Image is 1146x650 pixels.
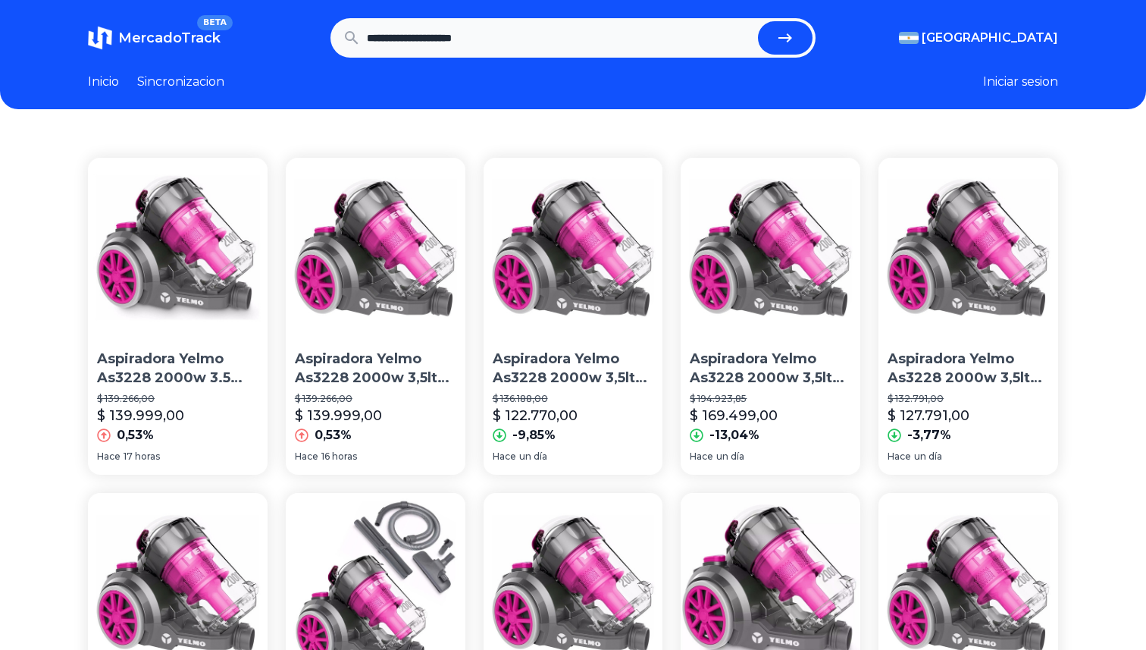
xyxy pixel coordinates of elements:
[690,393,851,405] p: $ 194.923,85
[888,393,1049,405] p: $ 132.791,00
[888,350,1049,388] p: Aspiradora Yelmo As3228 2000w 3,5lts Sin Bolsa Filtro Hepa Color [PERSON_NAME]
[983,73,1058,91] button: Iniciar sesion
[907,426,951,444] p: -3,77%
[716,451,744,463] span: un día
[97,393,258,405] p: $ 139.266,00
[88,158,268,475] a: Aspiradora Yelmo As3228 2000w 3.5 Hepa Multi-ciclonicaAspiradora Yelmo As3228 2000w 3.5 Hepa Mult...
[97,350,258,388] p: Aspiradora Yelmo As3228 2000w 3.5 Hepa Multi-ciclonica
[315,426,352,444] p: 0,53%
[88,158,268,338] img: Aspiradora Yelmo As3228 2000w 3.5 Hepa Multi-ciclonica
[484,158,663,475] a: Aspiradora Yelmo As3228 2000w 3,5lts Sin Bolsa Filtro Hepa Color RosaAspiradora Yelmo As3228 2000...
[709,426,759,444] p: -13,04%
[493,393,654,405] p: $ 136.188,00
[197,15,233,30] span: BETA
[97,451,121,463] span: Hace
[137,73,224,91] a: Sincronizacion
[321,451,357,463] span: 16 horas
[88,26,221,50] a: MercadoTrackBETA
[519,451,547,463] span: un día
[922,29,1058,47] span: [GEOGRAPHIC_DATA]
[124,451,160,463] span: 17 horas
[878,158,1058,475] a: Aspiradora Yelmo As3228 2000w 3,5lts Sin Bolsa Filtro Hepa Color RosaAspiradora Yelmo As3228 2000...
[690,350,851,388] p: Aspiradora Yelmo As3228 2000w 3,5lts Sin Bolsa Filtro Hepa Color [PERSON_NAME]
[484,158,663,338] img: Aspiradora Yelmo As3228 2000w 3,5lts Sin Bolsa Filtro Hepa Color Rosa
[295,393,456,405] p: $ 139.266,00
[295,350,456,388] p: Aspiradora Yelmo As3228 2000w 3,5lts Sin Bolsa Filtro Hepa Color [PERSON_NAME]
[899,29,1058,47] button: [GEOGRAPHIC_DATA]
[97,405,184,426] p: $ 139.999,00
[681,158,860,475] a: Aspiradora Yelmo As3228 2000w 3,5lts Sin Bolsa Filtro Hepa Color RosaAspiradora Yelmo As3228 2000...
[118,30,221,46] span: MercadoTrack
[899,32,919,44] img: Argentina
[286,158,465,338] img: Aspiradora Yelmo As3228 2000w 3,5lts Sin Bolsa Filtro Hepa Color Rosa
[88,26,112,50] img: MercadoTrack
[295,405,382,426] p: $ 139.999,00
[681,158,860,338] img: Aspiradora Yelmo As3228 2000w 3,5lts Sin Bolsa Filtro Hepa Color Rosa
[493,350,654,388] p: Aspiradora Yelmo As3228 2000w 3,5lts Sin Bolsa Filtro Hepa Color [PERSON_NAME]
[493,451,516,463] span: Hace
[493,405,578,426] p: $ 122.770,00
[888,451,911,463] span: Hace
[888,405,969,426] p: $ 127.791,00
[690,405,778,426] p: $ 169.499,00
[295,451,318,463] span: Hace
[878,158,1058,338] img: Aspiradora Yelmo As3228 2000w 3,5lts Sin Bolsa Filtro Hepa Color Rosa
[914,451,942,463] span: un día
[117,426,154,444] p: 0,53%
[286,158,465,475] a: Aspiradora Yelmo As3228 2000w 3,5lts Sin Bolsa Filtro Hepa Color RosaAspiradora Yelmo As3228 2000...
[88,73,119,91] a: Inicio
[512,426,556,444] p: -9,85%
[690,451,713,463] span: Hace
